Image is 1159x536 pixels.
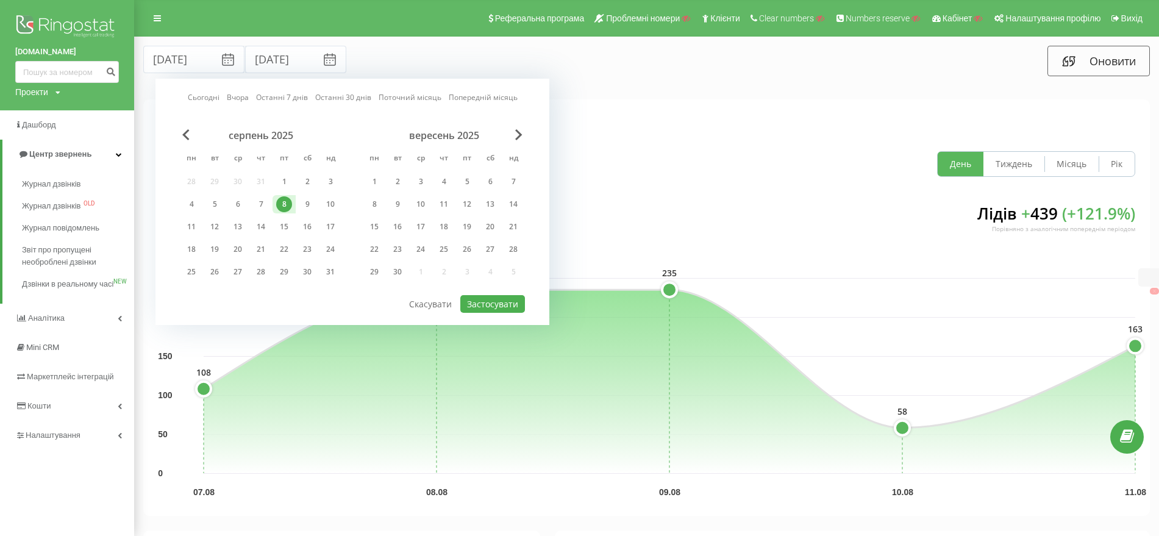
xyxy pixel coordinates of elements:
div: 21 [505,219,521,235]
span: Clear numbers [759,13,814,23]
div: 26 [207,264,223,280]
div: 16 [299,219,315,235]
div: вт 5 серп 2025 р. [203,195,226,213]
div: чт 7 серп 2025 р. [249,195,273,213]
div: 12 [207,219,223,235]
div: ср 3 вер 2025 р. [409,173,432,191]
div: вт 9 вер 2025 р. [386,195,409,213]
span: Журнал дзвінків [22,200,80,212]
button: Оновити [1047,46,1150,76]
span: Дашборд [22,120,56,129]
div: 16 [390,219,405,235]
span: Звіт про пропущені необроблені дзвінки [22,244,128,268]
a: Останні 7 днів [256,91,308,103]
abbr: понеділок [182,150,201,168]
div: чт 11 вер 2025 р. [432,195,455,213]
div: нд 3 серп 2025 р. [319,173,342,191]
div: сб 16 серп 2025 р. [296,218,319,236]
div: 23 [390,241,405,257]
div: 14 [253,219,269,235]
a: [DOMAIN_NAME] [15,46,119,58]
div: 12 [459,196,475,212]
div: нд 14 вер 2025 р. [502,195,525,213]
abbr: п’ятниця [275,150,293,168]
div: 14 [505,196,521,212]
div: нд 31 серп 2025 р. [319,263,342,281]
div: 9 [390,196,405,212]
div: 27 [230,264,246,280]
div: 28 [505,241,521,257]
div: пт 29 серп 2025 р. [273,263,296,281]
div: вт 16 вер 2025 р. [386,218,409,236]
abbr: субота [298,150,316,168]
div: пт 1 серп 2025 р. [273,173,296,191]
div: 24 [323,241,338,257]
span: Журнал дзвінків [22,178,80,190]
div: чт 18 вер 2025 р. [432,218,455,236]
div: серпень 2025 [180,129,342,141]
div: пн 8 вер 2025 р. [363,195,386,213]
a: Дзвінки в реальному часіNEW [22,273,134,295]
div: 19 [207,241,223,257]
div: сб 30 серп 2025 р. [296,263,319,281]
span: Previous Month [182,129,190,140]
div: 4 [184,196,199,212]
div: 19 [459,219,475,235]
div: 25 [184,264,199,280]
div: 29 [276,264,292,280]
div: сб 9 серп 2025 р. [296,195,319,213]
div: 26 [459,241,475,257]
span: Журнал повідомлень [22,222,99,234]
div: 10 [413,196,429,212]
div: чт 28 серп 2025 р. [249,263,273,281]
div: 1 [366,174,382,190]
span: Налаштування [26,431,80,440]
div: 8 [276,196,292,212]
div: вт 30 вер 2025 р. [386,263,409,281]
div: вт 12 серп 2025 р. [203,218,226,236]
div: пн 15 вер 2025 р. [363,218,386,236]
div: сб 27 вер 2025 р. [479,240,502,259]
div: 29 [366,264,382,280]
text: 58 [897,406,907,417]
a: Сьогодні [188,91,219,103]
div: вт 23 вер 2025 р. [386,240,409,259]
div: сб 13 вер 2025 р. [479,195,502,213]
span: Центр звернень [29,149,91,159]
abbr: середа [412,150,430,168]
a: Журнал дзвінків [22,173,134,195]
abbr: неділя [321,150,340,168]
div: 18 [184,241,199,257]
div: 30 [299,264,315,280]
div: 2 [299,174,315,190]
div: пн 1 вер 2025 р. [363,173,386,191]
div: сб 6 вер 2025 р. [479,173,502,191]
div: ср 24 вер 2025 р. [409,240,432,259]
img: Ringostat logo [15,12,119,43]
div: пн 18 серп 2025 р. [180,240,203,259]
a: Журнал дзвінківOLD [22,195,134,217]
div: 30 [390,264,405,280]
span: Налаштування профілю [1005,13,1100,23]
div: ср 10 вер 2025 р. [409,195,432,213]
a: Центр звернень [2,140,134,169]
div: чт 25 вер 2025 р. [432,240,455,259]
span: Numbers reserve [846,13,910,23]
div: пт 12 вер 2025 р. [455,195,479,213]
div: вт 26 серп 2025 р. [203,263,226,281]
div: 28 [253,264,269,280]
text: 07.08 [193,487,215,497]
div: сб 23 серп 2025 р. [296,240,319,259]
a: Журнал повідомлень [22,217,134,239]
a: Останні 30 днів [315,91,371,103]
div: пт 8 серп 2025 р. [273,195,296,213]
div: вт 2 вер 2025 р. [386,173,409,191]
div: 13 [230,219,246,235]
div: 9 [299,196,315,212]
div: 24 [413,241,429,257]
div: 20 [230,241,246,257]
div: 21 [253,241,269,257]
button: X [1150,288,1159,295]
div: 3 [413,174,429,190]
div: вт 19 серп 2025 р. [203,240,226,259]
